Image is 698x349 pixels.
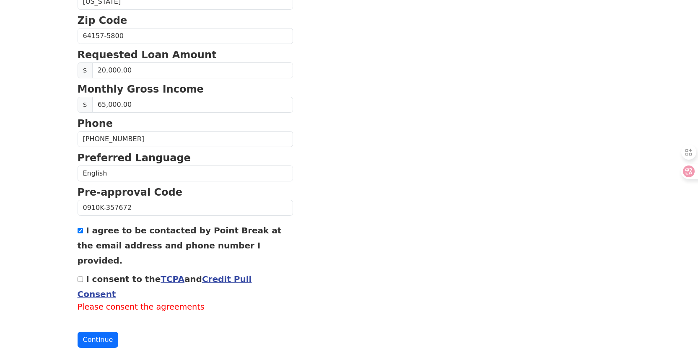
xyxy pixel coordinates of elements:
input: Pre-approval Code [78,200,293,216]
label: I agree to be contacted by Point Break at the email address and phone number I provided. [78,225,282,266]
label: Please consent the agreements [78,301,293,313]
strong: Preferred Language [78,152,191,164]
input: Monthly Gross Income [92,97,293,113]
span: $ [78,62,93,78]
input: Phone [78,131,293,147]
p: Monthly Gross Income [78,82,293,97]
span: $ [78,97,93,113]
strong: Phone [78,118,113,129]
input: Requested Loan Amount [92,62,293,78]
strong: Requested Loan Amount [78,49,217,61]
strong: Zip Code [78,15,127,26]
strong: Pre-approval Code [78,186,183,198]
button: Continue [78,332,119,348]
input: Zip Code [78,28,293,44]
label: I consent to the and [78,274,252,299]
a: TCPA [161,274,184,284]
